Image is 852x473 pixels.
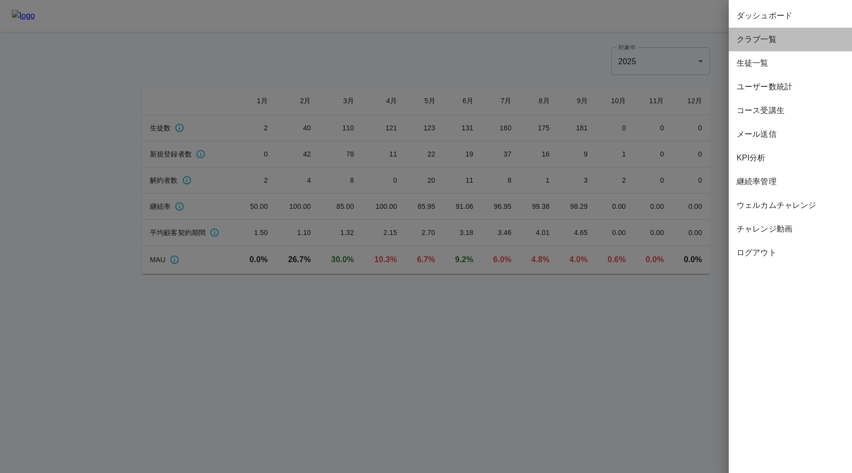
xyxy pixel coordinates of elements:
[729,4,852,28] div: ダッシュボード
[729,99,852,122] div: コース受講生
[729,146,852,170] div: KPI分析
[737,223,844,235] span: チャレンジ動画
[729,170,852,194] div: 継続率管理
[729,122,852,146] div: メール送信
[737,81,844,93] span: ユーザー数統計
[737,199,844,211] span: ウェルカムチャレンジ
[737,34,844,45] span: クラブ一覧
[737,10,844,22] span: ダッシュボード
[737,152,844,164] span: KPI分析
[729,217,852,241] div: チャレンジ動画
[729,194,852,217] div: ウェルカムチャレンジ
[729,51,852,75] div: 生徒一覧
[729,28,852,51] div: クラブ一覧
[737,128,844,140] span: メール送信
[737,57,844,69] span: 生徒一覧
[737,247,844,259] span: ログアウト
[737,105,844,117] span: コース受講生
[729,75,852,99] div: ユーザー数統計
[729,241,852,265] div: ログアウト
[737,176,844,188] span: 継続率管理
